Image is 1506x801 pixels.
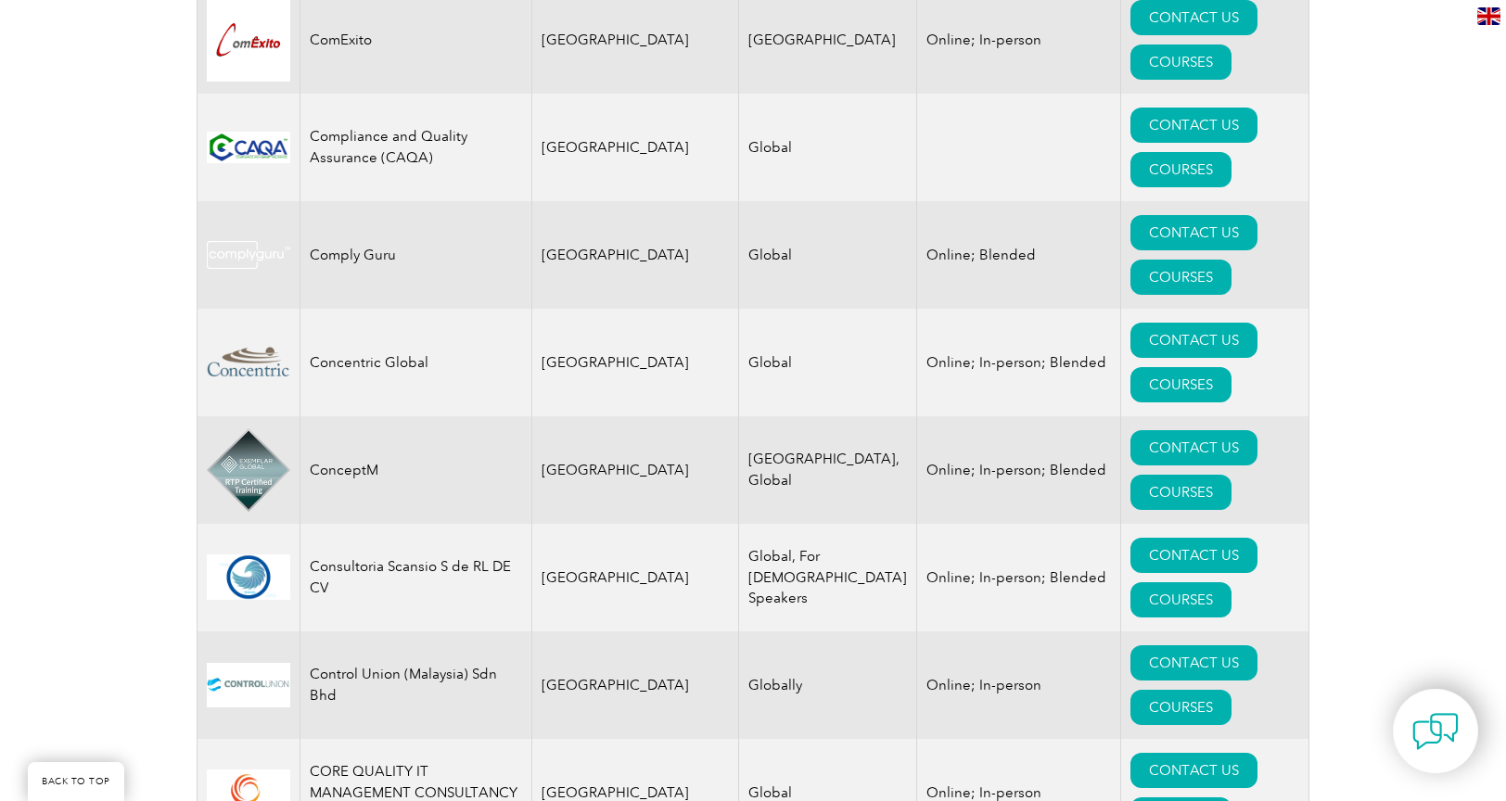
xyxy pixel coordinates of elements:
td: Global, For [DEMOGRAPHIC_DATA] Speakers [738,524,916,631]
a: CONTACT US [1130,430,1257,465]
td: [GEOGRAPHIC_DATA] [532,94,739,201]
td: Online; Blended [916,201,1120,309]
td: Consultoria Scansio S de RL DE CV [300,524,532,631]
a: CONTACT US [1130,538,1257,573]
td: Global [738,201,916,309]
a: COURSES [1130,582,1232,617]
a: COURSES [1130,260,1232,295]
td: [GEOGRAPHIC_DATA] [532,201,739,309]
td: Online; In-person [916,631,1120,739]
td: Comply Guru [300,201,532,309]
a: CONTACT US [1130,108,1257,143]
td: [GEOGRAPHIC_DATA] [532,524,739,631]
a: COURSES [1130,152,1232,187]
a: BACK TO TOP [28,762,124,801]
img: 6dc0da95-72c5-ec11-a7b6-002248d3b1f1-logo.png [207,554,290,600]
td: [GEOGRAPHIC_DATA], Global [738,416,916,524]
img: 0008736f-6a85-ea11-a811-000d3ae11abd-logo.png [207,241,290,269]
td: Global [738,94,916,201]
img: 4db1980e-d9a0-ee11-be37-00224893a058-logo.png [207,428,290,512]
a: CONTACT US [1130,753,1257,788]
td: Concentric Global [300,309,532,416]
td: Globally [738,631,916,739]
td: Online; In-person; Blended [916,416,1120,524]
img: 0538ab2e-7ebf-ec11-983f-002248d3b10e-logo.png [207,339,290,385]
img: 534ecdca-dfff-ed11-8f6c-00224814fd52-logo.jpg [207,663,290,707]
td: Global [738,309,916,416]
img: contact-chat.png [1412,708,1459,755]
td: [GEOGRAPHIC_DATA] [532,309,739,416]
a: COURSES [1130,475,1232,510]
a: CONTACT US [1130,645,1257,680]
td: Control Union (Malaysia) Sdn Bhd [300,631,532,739]
td: [GEOGRAPHIC_DATA] [532,416,739,524]
td: Online; In-person; Blended [916,309,1120,416]
a: COURSES [1130,367,1232,402]
a: COURSES [1130,690,1232,725]
td: [GEOGRAPHIC_DATA] [532,631,739,739]
img: 8f79303c-692d-ec11-b6e6-0022481838a2-logo.jpg [207,132,290,162]
td: ConceptM [300,416,532,524]
a: CONTACT US [1130,215,1257,250]
img: en [1477,7,1500,25]
td: Online; In-person; Blended [916,524,1120,631]
a: COURSES [1130,44,1232,80]
a: CONTACT US [1130,323,1257,358]
td: Compliance and Quality Assurance (CAQA) [300,94,532,201]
